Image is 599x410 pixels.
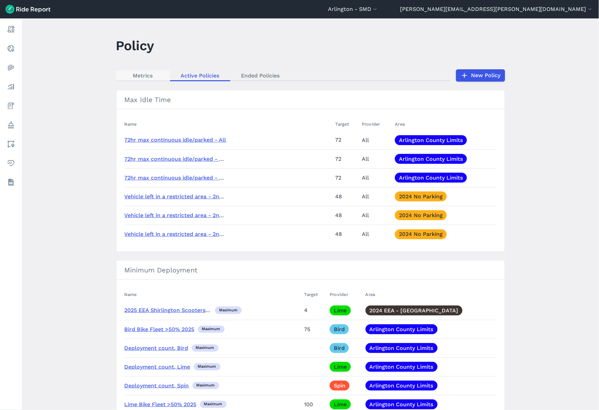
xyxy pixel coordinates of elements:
div: All [362,210,390,220]
a: Health [5,157,17,169]
a: Spin [330,381,350,391]
a: 72hr max continuous idle/parked - Scooters [125,174,243,181]
a: Lime [330,362,351,372]
a: Arlington County Limits [395,154,467,164]
a: Lime [330,306,351,315]
a: 2024 No Parking [395,229,447,239]
div: All [362,135,390,145]
a: Arlington County Limits [366,381,438,391]
h3: Max Idle Time [116,90,505,109]
a: Heatmaps [5,61,17,74]
td: 72 [333,150,359,168]
a: Bird Bike Fleet >50% 2025 [125,326,195,333]
td: 48 [333,206,359,225]
a: Vehicle left in a restricted area - 2nd notice - Scooters [125,231,271,237]
div: maximum [192,382,219,390]
a: Active Policies [170,70,230,81]
td: 72 [333,168,359,187]
a: Deployment count, Bird [125,345,188,351]
th: Target [302,288,327,301]
div: All [362,154,390,164]
a: Analyze [5,81,17,93]
a: Arlington County Limits [395,135,467,145]
div: maximum [200,401,227,408]
img: Ride Report [5,5,51,14]
a: Lime Bike Fleet >50% 2025 [125,401,197,408]
div: All [362,229,390,239]
a: Arlington County Limits [366,324,438,334]
td: 72 [333,131,359,150]
div: All [362,173,390,183]
div: maximum [215,307,242,314]
a: Vehicle left in a restricted area - 2nd notice - Ebikes [125,212,265,218]
a: Areas [5,138,17,150]
a: Report [5,23,17,36]
th: Target [333,117,359,131]
a: Fees [5,100,17,112]
th: Provider [327,288,363,301]
a: Bird [330,324,349,334]
div: maximum [194,363,220,371]
a: 2025 EEA Shirlington Scooters Lime [125,307,220,313]
a: 72hr max continuous idle/parked - All [125,137,226,143]
th: Name [125,288,302,301]
h1: Policy [116,36,154,55]
a: 2024 No Parking [395,210,447,220]
button: Arlington - SMD [328,5,379,13]
a: Arlington County Limits [366,362,438,372]
a: Metrics [116,70,170,81]
td: 48 [333,225,359,243]
a: Policy [5,119,17,131]
h3: Minimum Deployment [116,260,505,280]
a: Realtime [5,42,17,55]
td: 4 [302,301,327,320]
a: Deployment count, Lime [125,364,190,370]
th: Area [363,288,497,301]
a: Ended Policies [230,70,291,81]
a: Bird [330,343,349,353]
button: [PERSON_NAME][EMAIL_ADDRESS][PERSON_NAME][DOMAIN_NAME] [400,5,594,13]
a: Arlington County Limits [395,173,467,183]
a: Arlington County Limits [366,343,438,353]
a: Deployment count, Spin [125,382,189,389]
a: 2024 EEA - [GEOGRAPHIC_DATA] [366,306,462,315]
a: 72hr max continuous idle/parked - Ebikes [125,156,237,162]
div: maximum [192,344,218,352]
td: 75 [302,320,327,339]
a: 2024 No Parking [395,192,447,201]
div: All [362,192,390,201]
th: Provider [359,117,393,131]
div: maximum [198,326,225,333]
a: Arlington County Limits [366,399,438,409]
th: Area [392,117,496,131]
th: Name [125,117,333,131]
a: Datasets [5,176,17,188]
a: Vehicle left in a restricted area - 2nd notice - All [125,193,254,200]
a: Lime [330,399,351,409]
td: 48 [333,187,359,206]
a: New Policy [456,69,505,82]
